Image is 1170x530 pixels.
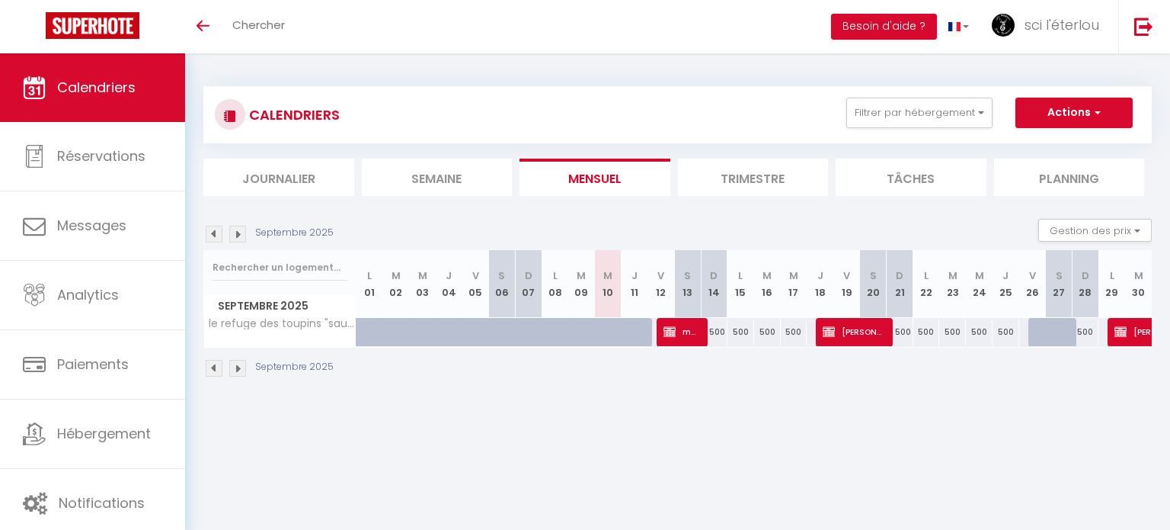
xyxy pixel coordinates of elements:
th: 08 [542,250,568,318]
div: 500 [754,318,781,346]
abbr: V [472,268,479,283]
th: 09 [568,250,595,318]
th: 27 [1046,250,1072,318]
th: 17 [781,250,807,318]
th: 13 [674,250,701,318]
th: 25 [993,250,1019,318]
th: 10 [595,250,622,318]
th: 05 [462,250,489,318]
div: 500 [727,318,754,346]
abbr: M [577,268,586,283]
li: Journalier [203,159,354,196]
abbr: L [924,268,929,283]
th: 01 [356,250,383,318]
abbr: M [789,268,798,283]
abbr: L [553,268,558,283]
li: Planning [994,159,1145,196]
abbr: M [762,268,772,283]
li: Trimestre [678,159,829,196]
abbr: M [392,268,401,283]
div: 500 [781,318,807,346]
th: 29 [1098,250,1125,318]
th: 20 [860,250,887,318]
abbr: M [948,268,957,283]
span: Messages [57,216,126,235]
li: Semaine [362,159,513,196]
img: logout [1134,17,1153,36]
button: Filtrer par hébergement [846,98,993,128]
p: Septembre 2025 [255,360,334,374]
div: 500 [966,318,993,346]
th: 30 [1125,250,1152,318]
span: [PERSON_NAME] [823,317,885,346]
th: 03 [409,250,436,318]
th: 04 [436,250,462,318]
li: Tâches [836,159,986,196]
div: 500 [887,318,913,346]
abbr: J [446,268,452,283]
span: Paiements [57,355,129,374]
th: 23 [939,250,966,318]
th: 24 [966,250,993,318]
abbr: D [525,268,532,283]
abbr: S [684,268,691,283]
th: 14 [701,250,727,318]
th: 21 [887,250,913,318]
span: Notifications [59,493,145,512]
abbr: M [418,268,427,283]
abbr: M [603,268,612,283]
span: Chercher [232,17,285,33]
span: Analytics [57,285,119,304]
th: 26 [1019,250,1046,318]
th: 11 [622,250,648,318]
button: Gestion des prix [1038,219,1152,242]
abbr: L [1110,268,1114,283]
abbr: S [870,268,877,283]
abbr: J [817,268,823,283]
div: 500 [1072,318,1098,346]
th: 19 [833,250,860,318]
abbr: L [367,268,372,283]
abbr: L [738,268,743,283]
span: mathieu dupressoire [663,317,699,346]
th: 02 [382,250,409,318]
span: Hébergement [57,424,151,443]
th: 16 [754,250,781,318]
span: le refuge des toupins "sauna et [PERSON_NAME] norvegien" [206,318,359,329]
abbr: V [1029,268,1036,283]
abbr: D [896,268,903,283]
th: 22 [913,250,940,318]
th: 18 [807,250,833,318]
th: 07 [515,250,542,318]
img: ... [992,14,1015,37]
button: Actions [1015,98,1133,128]
input: Rechercher un logement... [213,254,347,281]
span: Calendriers [57,78,136,97]
span: Réservations [57,146,145,165]
div: 500 [939,318,966,346]
th: 15 [727,250,754,318]
abbr: M [975,268,984,283]
span: sci l'éterlou [1025,15,1099,34]
th: 06 [489,250,516,318]
th: 12 [647,250,674,318]
abbr: S [1056,268,1063,283]
abbr: J [1002,268,1009,283]
li: Mensuel [519,159,670,196]
abbr: V [843,268,850,283]
abbr: M [1134,268,1143,283]
button: Besoin d'aide ? [831,14,937,40]
abbr: D [710,268,718,283]
h3: CALENDRIERS [245,98,340,132]
p: Septembre 2025 [255,226,334,240]
div: 500 [701,318,727,346]
img: Super Booking [46,12,139,39]
abbr: V [657,268,664,283]
abbr: J [631,268,638,283]
div: 500 [993,318,1019,346]
th: 28 [1072,250,1098,318]
div: 500 [913,318,940,346]
span: Septembre 2025 [204,295,356,317]
abbr: S [498,268,505,283]
abbr: D [1082,268,1089,283]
